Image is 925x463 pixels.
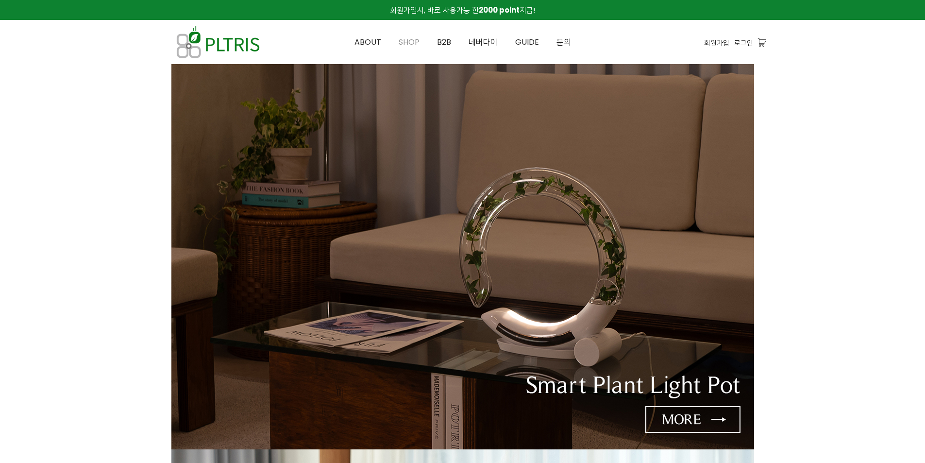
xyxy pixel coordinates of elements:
span: SHOP [399,36,420,48]
a: 문의 [548,20,580,64]
a: 회원가입 [704,37,729,48]
a: B2B [428,20,460,64]
a: ABOUT [346,20,390,64]
a: GUIDE [506,20,548,64]
span: 네버다이 [469,36,498,48]
a: 로그인 [734,37,753,48]
span: 문의 [556,36,571,48]
span: 회원가입시, 바로 사용가능 한 지급! [390,5,535,15]
a: SHOP [390,20,428,64]
strong: 2000 point [479,5,520,15]
span: B2B [437,36,451,48]
a: 네버다이 [460,20,506,64]
span: ABOUT [354,36,381,48]
span: GUIDE [515,36,539,48]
